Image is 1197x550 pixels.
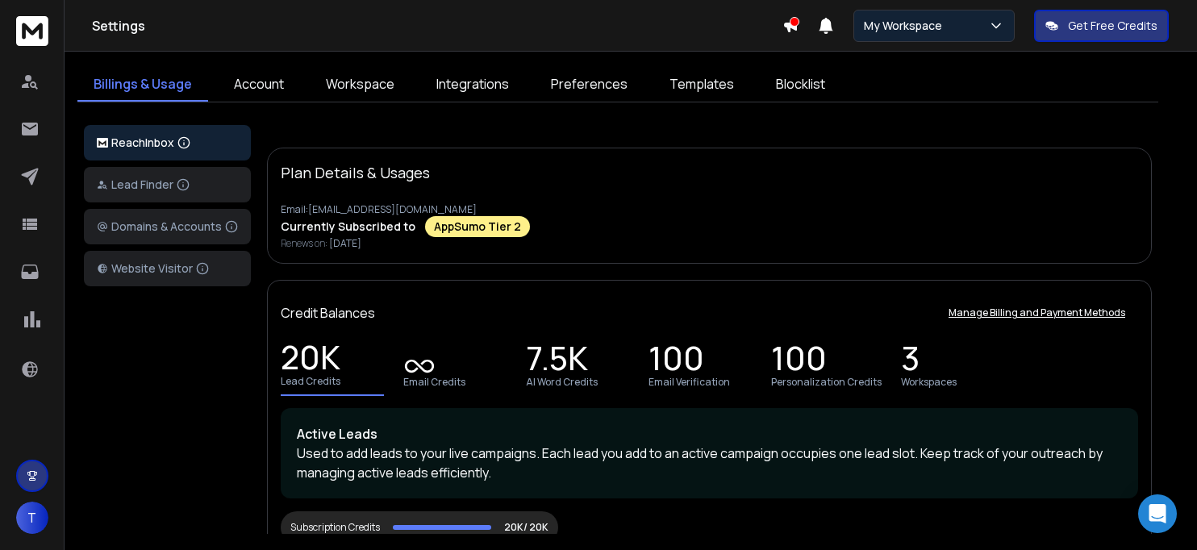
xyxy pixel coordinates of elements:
p: Lead Credits [281,375,340,388]
p: AI Word Credits [526,376,598,389]
p: Used to add leads to your live campaigns. Each lead you add to an active campaign occupies one le... [297,444,1122,482]
p: Active Leads [297,424,1122,444]
p: Manage Billing and Payment Methods [949,306,1125,319]
button: Lead Finder [84,167,251,202]
button: Manage Billing and Payment Methods [936,297,1138,329]
a: Workspace [310,68,411,102]
p: 100 [771,350,827,373]
p: Currently Subscribed to [281,219,415,235]
p: 100 [649,350,704,373]
p: Plan Details & Usages [281,161,430,184]
span: [DATE] [329,236,361,250]
a: Integrations [420,68,525,102]
button: Domains & Accounts [84,209,251,244]
button: T [16,502,48,534]
a: Billings & Usage [77,68,208,102]
div: Subscription Credits [290,521,380,534]
h1: Settings [92,16,782,35]
img: logo [97,138,108,148]
button: ReachInbox [84,125,251,160]
p: My Workspace [864,18,949,34]
p: Personalization Credits [771,376,882,389]
p: 3 [901,350,920,373]
p: Workspaces [901,376,957,389]
a: Preferences [535,68,644,102]
div: AppSumo Tier 2 [425,216,530,237]
a: Account [218,68,300,102]
p: Credit Balances [281,303,375,323]
p: Renews on: [281,237,1138,250]
a: Blocklist [760,68,841,102]
p: Email Credits [403,376,465,389]
p: Email: [EMAIL_ADDRESS][DOMAIN_NAME] [281,203,1138,216]
p: 7.5K [526,350,588,373]
p: 20K [281,349,340,372]
a: Templates [653,68,750,102]
button: Website Visitor [84,251,251,286]
div: Open Intercom Messenger [1138,494,1177,533]
p: Email Verification [649,376,730,389]
button: Get Free Credits [1034,10,1169,42]
p: Get Free Credits [1068,18,1157,34]
p: 20K/ 20K [504,521,548,534]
